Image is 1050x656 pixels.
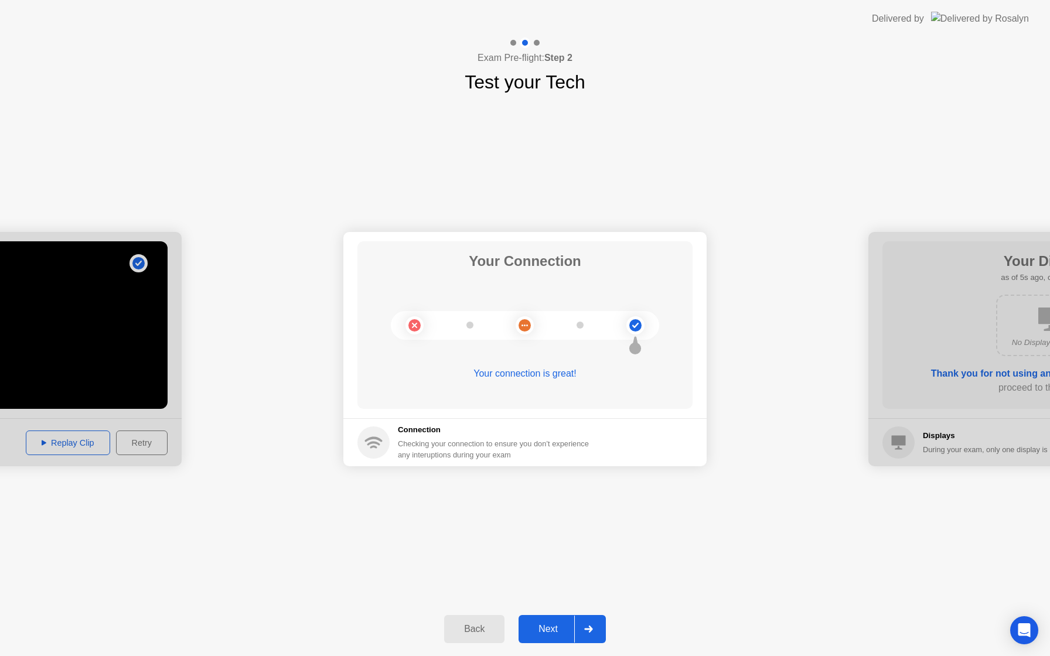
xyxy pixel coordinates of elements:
[522,624,574,634] div: Next
[872,12,924,26] div: Delivered by
[469,251,581,272] h1: Your Connection
[448,624,501,634] div: Back
[444,615,504,643] button: Back
[519,615,606,643] button: Next
[931,12,1029,25] img: Delivered by Rosalyn
[1010,616,1038,644] div: Open Intercom Messenger
[544,53,572,63] b: Step 2
[357,367,693,381] div: Your connection is great!
[398,424,596,436] h5: Connection
[478,51,572,65] h4: Exam Pre-flight:
[465,68,585,96] h1: Test your Tech
[398,438,596,460] div: Checking your connection to ensure you don’t experience any interuptions during your exam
